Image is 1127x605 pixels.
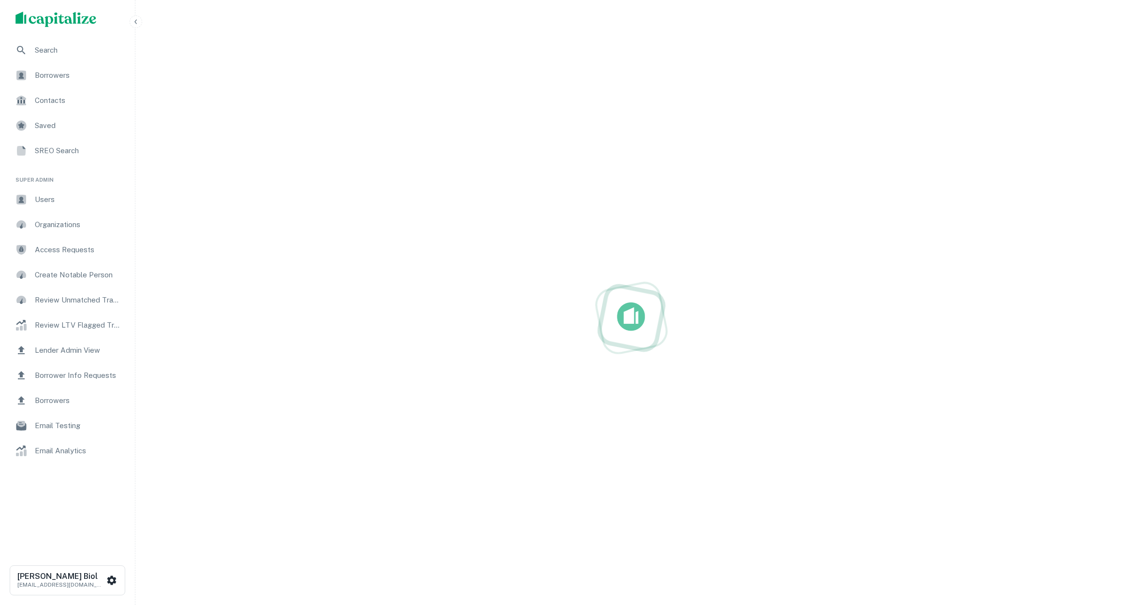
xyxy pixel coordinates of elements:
a: Review LTV Flagged Transactions [8,314,127,337]
span: Lender Admin View [35,345,121,356]
span: Borrowers [35,395,121,406]
a: Email Analytics [8,439,127,462]
h6: [PERSON_NAME] Biol [17,573,104,580]
a: Create Notable Person [8,263,127,287]
a: Saved [8,114,127,137]
span: Contacts [35,95,121,106]
a: SREO Search [8,139,127,162]
span: Email Analytics [35,445,121,457]
a: Borrowers [8,389,127,412]
span: SREO Search [35,145,121,157]
a: Access Requests [8,238,127,261]
a: Users [8,188,127,211]
a: Borrowers [8,64,127,87]
span: Create Notable Person [35,269,121,281]
span: Saved [35,120,121,131]
iframe: Chat Widget [1079,528,1127,574]
a: Contacts [8,89,127,112]
a: Borrower Info Requests [8,364,127,387]
span: Review LTV Flagged Transactions [35,319,121,331]
a: Review Unmatched Transactions [8,288,127,312]
a: Email Testing [8,414,127,437]
span: Access Requests [35,244,121,256]
img: capitalize-logo.png [15,12,97,27]
button: [PERSON_NAME] Biol[EMAIL_ADDRESS][DOMAIN_NAME] [10,565,125,595]
span: Email Testing [35,420,121,432]
span: Borrower Info Requests [35,370,121,381]
span: Organizations [35,219,121,230]
span: Review Unmatched Transactions [35,294,121,306]
li: Super Admin [8,164,127,188]
span: Borrowers [35,70,121,81]
span: Search [35,44,121,56]
span: Users [35,194,121,205]
a: Lender Admin View [8,339,127,362]
p: [EMAIL_ADDRESS][DOMAIN_NAME] [17,580,104,589]
a: Search [8,39,127,62]
a: Organizations [8,213,127,236]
